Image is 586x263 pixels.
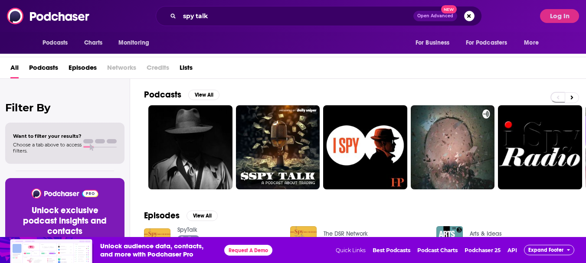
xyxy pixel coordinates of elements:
[144,210,218,221] a: EpisodesView All
[7,8,90,24] img: Podchaser - Follow, Share and Rate Podcasts
[10,239,94,263] img: Insights visual
[84,37,103,49] span: Charts
[107,61,136,78] span: Networks
[524,245,574,255] button: Expand Footer
[69,61,97,78] a: Episodes
[466,37,507,49] span: For Podcasters
[13,133,82,139] span: Want to filter your results?
[417,14,453,18] span: Open Advanced
[79,35,108,51] a: Charts
[144,89,219,100] a: PodcastsView All
[518,35,550,51] button: open menu
[417,247,458,253] a: Podcast Charts
[5,101,124,114] h2: Filter By
[112,35,160,51] button: open menu
[187,211,218,221] button: View All
[224,245,272,256] button: Request A Demo
[180,61,193,78] a: Lists
[324,230,368,237] a: The DSR Network
[460,35,520,51] button: open menu
[470,230,502,237] a: Arts & Ideas
[144,228,170,255] img: Spy Talk - Trailer
[43,37,68,49] span: Podcasts
[147,61,169,78] span: Credits
[29,61,58,78] a: Podcasts
[336,247,366,253] span: Quick Links
[528,247,563,253] span: Expand Footer
[413,11,457,21] button: Open AdvancedNew
[180,9,413,23] input: Search podcasts, credits, & more...
[540,9,579,23] button: Log In
[31,188,99,198] img: Podchaser - Follow, Share and Rate Podcasts
[507,247,517,253] a: API
[36,35,79,51] button: open menu
[416,37,450,49] span: For Business
[16,205,114,237] h3: Unlock exclusive podcast insights and contacts
[290,226,317,253] img: INTRODUCING “SPY TALK”
[373,247,410,253] a: Best Podcasts
[156,6,482,26] div: Search podcasts, credits, & more...
[13,142,82,154] span: Choose a tab above to access filters.
[524,37,539,49] span: More
[436,226,463,253] img: Spy talk
[10,61,19,78] a: All
[188,90,219,100] button: View All
[181,236,196,241] span: Trailer
[177,226,197,234] a: SpyTalk
[144,89,181,100] h2: Podcasts
[409,35,461,51] button: open menu
[118,37,149,49] span: Monitoring
[441,5,457,13] span: New
[100,242,217,258] span: Unlock audience data, contacts, and more with Podchaser Pro
[465,247,501,253] a: Podchaser 25
[144,210,180,221] h2: Episodes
